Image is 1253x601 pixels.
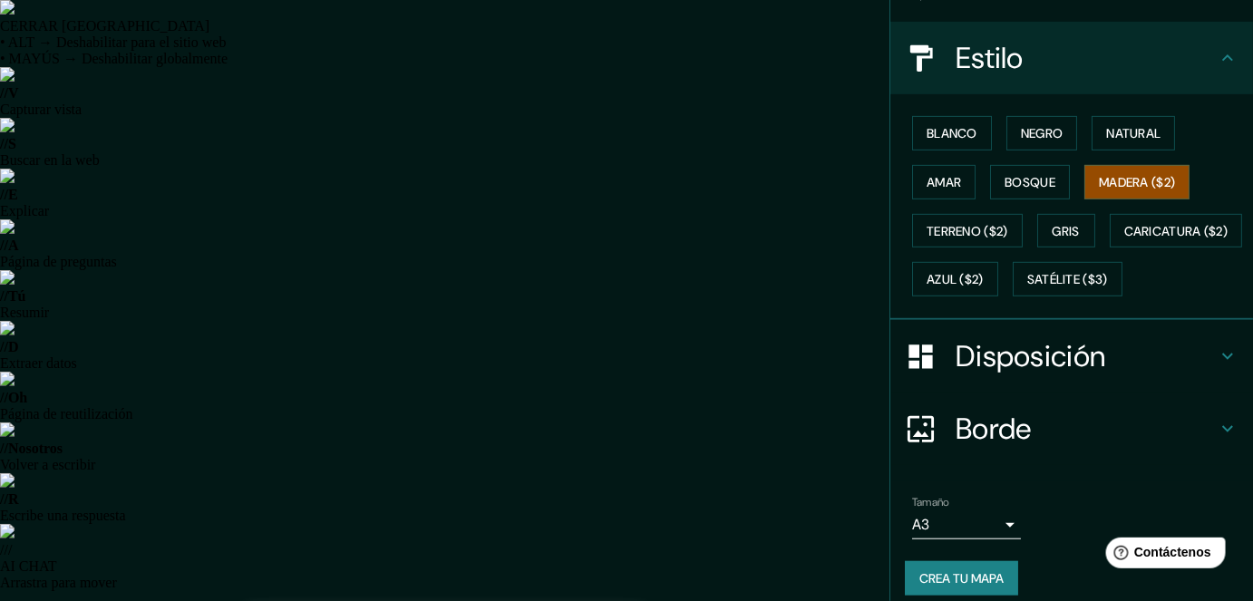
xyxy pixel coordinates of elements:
font: R [8,491,19,507]
font: A [8,237,19,253]
font: V [8,85,19,101]
font: Nosotros [8,441,63,456]
font: E [8,187,18,202]
font: / [8,542,12,557]
font: Contáctenos [43,15,120,29]
font: S [8,136,16,151]
font: D [8,339,19,354]
font: Tú [8,288,26,304]
font: Oh [8,390,27,405]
